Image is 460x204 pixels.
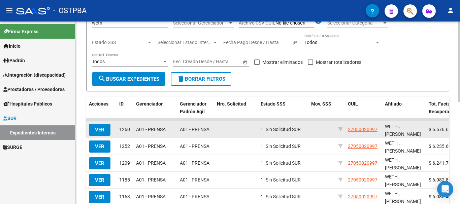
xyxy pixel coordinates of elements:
[180,177,209,182] span: A01 - PRENSA
[261,194,301,199] span: 1. Sin Solicitud SUR
[3,115,17,122] span: SUR
[95,160,104,166] span: VER
[3,42,21,50] span: Inicio
[447,6,455,14] mat-icon: person
[385,191,421,204] span: WETH , [PERSON_NAME]
[3,28,38,35] span: Firma Express
[385,101,402,107] span: Afiliado
[158,40,212,45] span: Seleccionar Estado Interno
[385,140,421,154] span: WETH , [PERSON_NAME]
[316,58,361,66] span: Mostrar totalizadores
[348,127,377,132] span: 27050020997
[217,101,246,107] span: Nro. Solicitud
[136,101,163,107] span: Gerenciador
[262,58,303,66] span: Mostrar eliminados
[119,101,124,107] span: ID
[119,160,130,166] span: 1209
[136,177,166,182] span: A01 - PRENSA
[261,127,301,132] span: 1. Sin Solicitud SUR
[92,59,105,64] span: Todos
[261,101,286,107] span: Estado SSS
[3,71,66,79] span: Integración (discapacidad)
[86,97,117,119] datatable-header-cell: Acciones
[98,76,159,82] span: Buscar Expedientes
[437,181,453,197] div: Open Intercom Messenger
[89,157,110,169] button: VER
[239,20,275,26] span: Archivo CSV CUIL
[136,160,166,166] span: A01 - PRENSA
[136,144,166,149] span: A01 - PRENSA
[5,6,13,14] mat-icon: menu
[98,75,106,83] mat-icon: search
[177,75,185,83] mat-icon: delete
[117,97,133,119] datatable-header-cell: ID
[136,194,166,199] span: A01 - PRENSA
[345,97,382,119] datatable-header-cell: CUIL
[385,157,421,170] span: WETH , [PERSON_NAME]
[3,86,65,93] span: Prestadores / Proveedores
[119,194,130,199] span: 1163
[89,101,108,107] span: Acciones
[327,20,382,26] span: Seleccionar Categoria
[95,177,104,183] span: VER
[292,39,299,46] button: Open calendar
[89,174,110,186] button: VER
[348,194,377,199] span: 27050020997
[119,127,130,132] span: 1260
[311,101,331,107] span: Mov. SSS
[173,59,198,65] input: Fecha inicio
[92,72,165,86] button: Buscar Expedientes
[304,40,317,45] span: Todos
[133,97,177,119] datatable-header-cell: Gerenciador
[95,144,104,150] span: VER
[348,160,377,166] span: 27050020997
[348,177,377,182] span: 27050020997
[3,100,52,108] span: Hospitales Públicos
[429,101,458,114] span: Tot. Facturas Recuperables
[177,76,225,82] span: Borrar Filtros
[214,97,258,119] datatable-header-cell: Nro. Solicitud
[173,20,228,26] span: Seleccionar Gerenciador
[180,160,209,166] span: A01 - PRENSA
[177,97,214,119] datatable-header-cell: Gerenciador Padrón Ágil
[261,144,301,149] span: 1. Sin Solicitud SUR
[3,144,22,151] span: SURGE
[89,124,110,136] button: VER
[119,177,130,182] span: 1185
[119,144,130,149] span: 1252
[89,140,110,153] button: VER
[180,127,209,132] span: A01 - PRENSA
[180,144,209,149] span: A01 - PRENSA
[241,58,249,66] button: Open calendar
[348,144,377,149] span: 27050020997
[258,97,308,119] datatable-header-cell: Estado SSS
[180,101,206,114] span: Gerenciador Padrón Ágil
[261,177,301,182] span: 1. Sin Solicitud SUR
[95,194,104,200] span: VER
[261,160,301,166] span: 1. Sin Solicitud SUR
[53,3,87,18] span: - OSTPBA
[171,72,231,86] button: Borrar Filtros
[180,194,209,199] span: A01 - PRENSA
[89,191,110,203] button: VER
[385,174,421,187] span: WETH , [PERSON_NAME]
[348,101,358,107] span: CUIL
[308,97,335,119] datatable-header-cell: Mov. SSS
[95,127,104,133] span: VER
[3,57,25,64] span: Padrón
[254,40,287,45] input: Fecha fin
[136,127,166,132] span: A01 - PRENSA
[203,59,236,65] input: Fecha fin
[275,20,314,26] input: Archivo CSV CUIL
[385,124,421,137] span: WETH , [PERSON_NAME]
[92,40,146,45] span: Estado SSS
[223,40,248,45] input: Fecha inicio
[382,97,426,119] datatable-header-cell: Afiliado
